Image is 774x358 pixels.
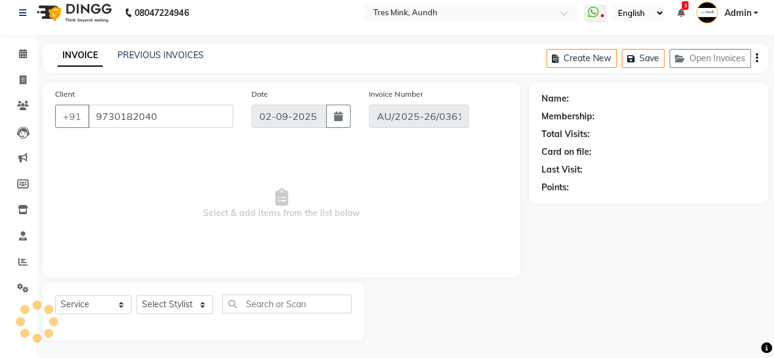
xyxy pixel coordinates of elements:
span: Select & add items from the list below [55,143,508,265]
span: Admin [724,7,751,20]
button: Create New [546,49,617,68]
div: Name: [541,92,569,105]
img: Admin [696,2,718,23]
button: Open Invoices [669,49,751,68]
div: Points: [541,181,569,194]
label: Client [55,89,75,100]
a: PREVIOUS INVOICES [117,50,204,61]
a: 3 [677,7,684,18]
label: Date [251,89,268,100]
button: +91 [55,105,89,128]
a: INVOICE [58,45,103,67]
div: Last Visit: [541,163,582,176]
div: Card on file: [541,146,592,158]
button: Save [622,49,664,68]
div: Membership: [541,110,595,123]
input: Search or Scan [222,294,352,313]
span: 3 [682,1,688,10]
label: Invoice Number [369,89,422,100]
div: Total Visits: [541,128,590,141]
input: Search by Name/Mobile/Email/Code [88,105,233,128]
